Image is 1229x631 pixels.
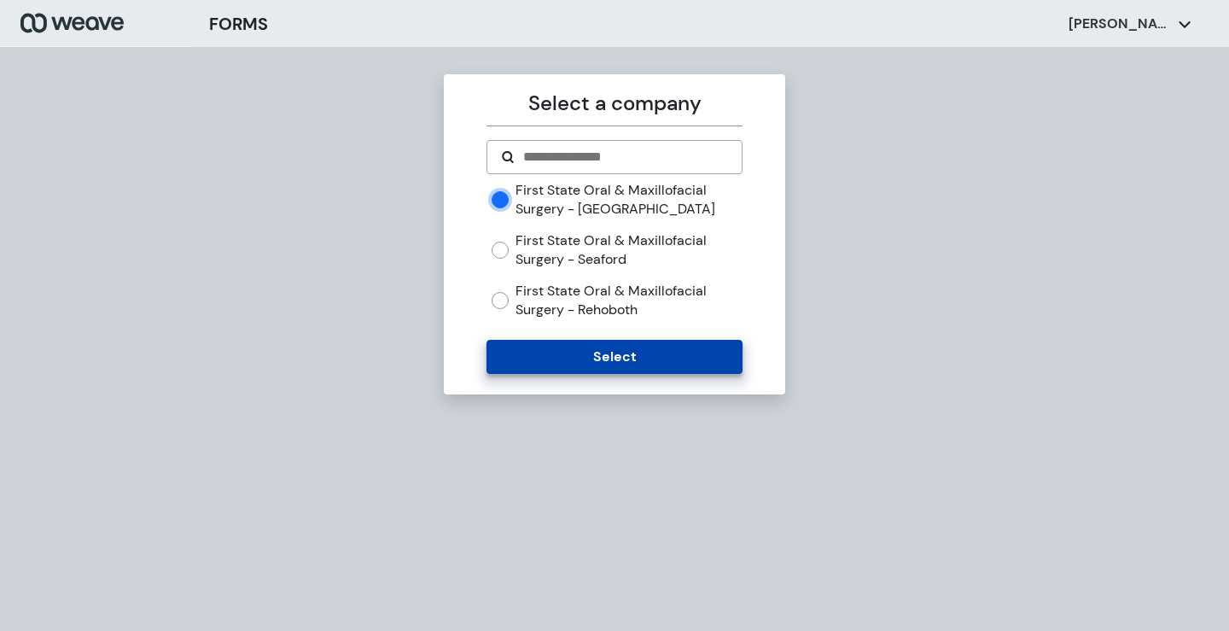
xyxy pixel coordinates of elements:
p: [PERSON_NAME] [1069,15,1171,33]
h3: FORMS [209,11,268,37]
input: Search [521,147,727,167]
label: First State Oral & Maxillofacial Surgery - Seaford [515,231,742,268]
p: Select a company [486,88,742,119]
label: First State Oral & Maxillofacial Surgery - Rehoboth [515,282,742,318]
label: First State Oral & Maxillofacial Surgery - [GEOGRAPHIC_DATA] [515,181,742,218]
button: Select [486,340,742,374]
